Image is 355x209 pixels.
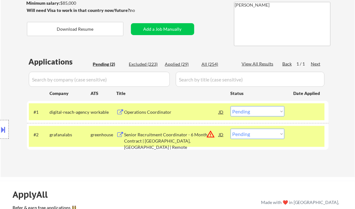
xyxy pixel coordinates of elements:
div: JD [218,106,225,118]
div: Next [311,61,321,67]
input: Search by title (case sensitive) [176,72,325,87]
div: Date Applied [294,90,321,97]
div: View All Results [242,61,275,67]
div: Senior Recruitment Coordinator - 6 Month Contract | [GEOGRAPHIC_DATA], [GEOGRAPHIC_DATA] | Remote [124,132,219,150]
div: no [130,7,148,13]
div: Status [231,87,285,99]
div: Back [283,61,293,67]
div: 1 / 1 [297,61,311,67]
div: Excluded (223) [129,61,160,67]
div: All (254) [202,61,233,67]
strong: Will need Visa to work in that country now/future?: [27,8,131,13]
button: Download Resume [27,22,123,36]
div: Operations Coordinator [124,109,219,115]
div: JD [218,129,225,140]
div: Title [117,90,225,97]
button: Add a Job Manually [131,23,194,35]
div: Applied (29) [165,61,196,67]
strong: Minimum salary: [27,0,60,6]
button: warning_amber [206,130,215,138]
